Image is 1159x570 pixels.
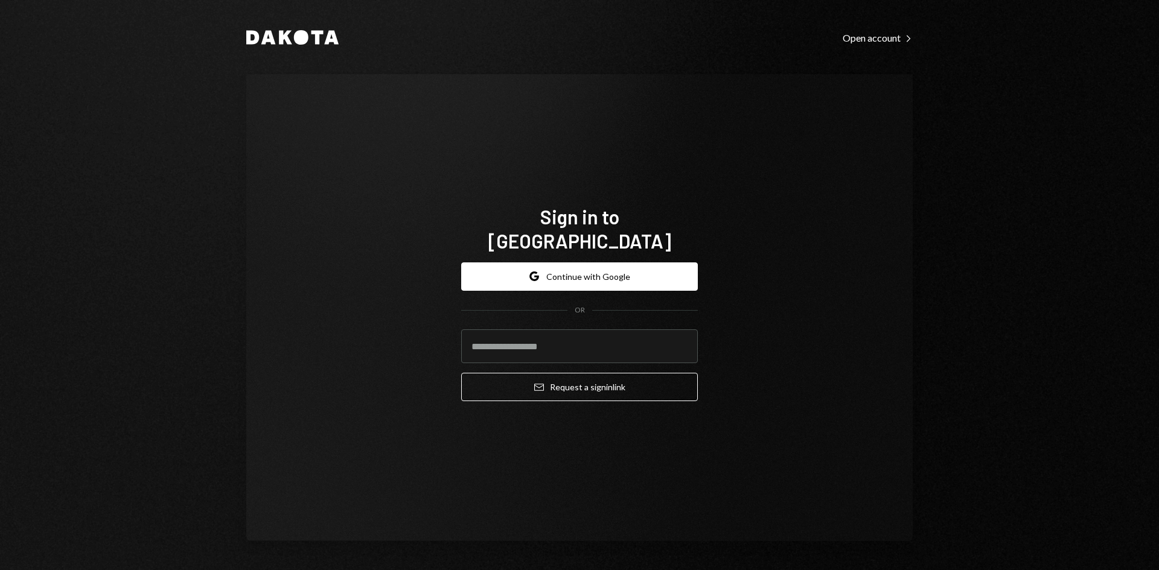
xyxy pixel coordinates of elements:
div: Open account [843,32,913,44]
h1: Sign in to [GEOGRAPHIC_DATA] [461,204,698,253]
button: Continue with Google [461,262,698,291]
button: Request a signinlink [461,373,698,401]
a: Open account [843,31,913,44]
div: OR [575,305,585,315]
